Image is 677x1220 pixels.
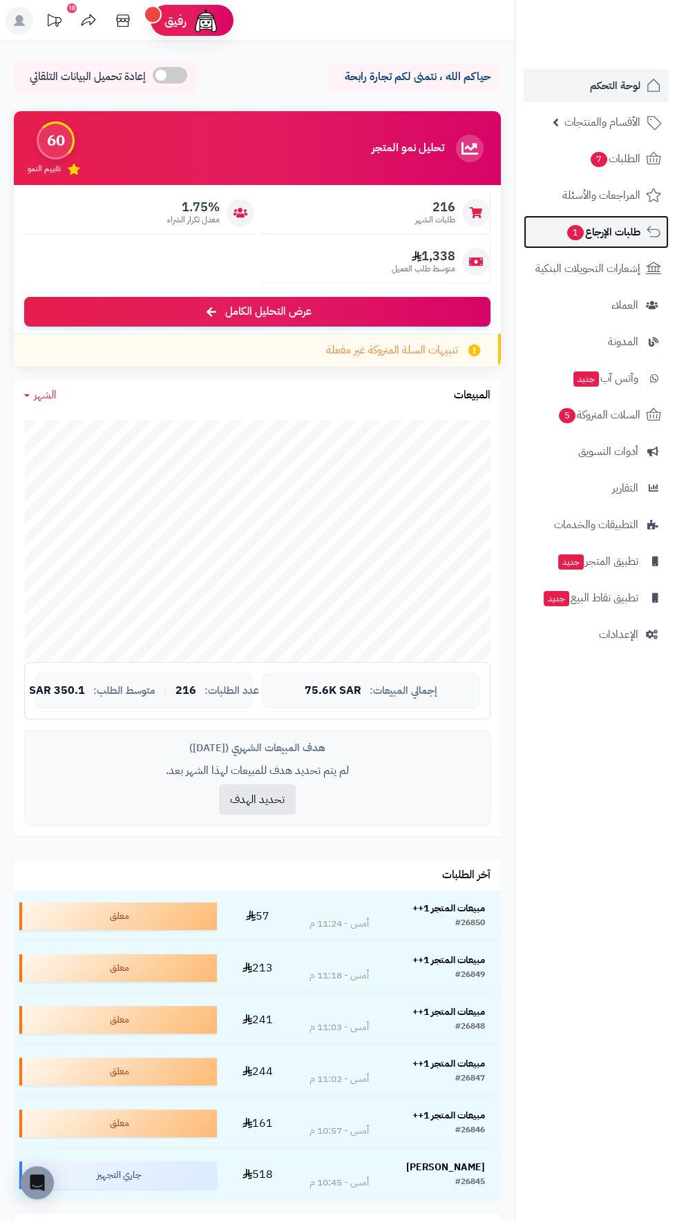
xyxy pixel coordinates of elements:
span: وآتس آب [572,369,638,388]
span: 216 [175,685,196,697]
p: لم يتم تحديد هدف للمبيعات لهذا الشهر بعد. [35,763,479,779]
a: أدوات التسويق [524,435,669,468]
strong: [PERSON_NAME] [406,1160,485,1174]
span: رفيق [164,12,187,29]
div: #26847 [455,1072,485,1086]
a: الشهر [24,387,57,403]
span: تطبيق نقاط البيع [542,588,638,608]
div: 10 [67,3,77,13]
span: عرض التحليل الكامل [225,304,312,320]
span: 1.75% [167,200,220,215]
span: التطبيقات والخدمات [554,515,638,534]
span: التقارير [612,478,638,498]
td: 241 [222,994,294,1045]
div: Open Intercom Messenger [21,1166,54,1199]
img: logo-2.png [583,35,664,64]
div: أمس - 10:45 م [309,1176,369,1190]
span: تنبيهات السلة المتروكة غير مفعلة [326,342,458,358]
span: الطلبات [589,149,640,168]
td: 518 [222,1150,294,1201]
span: المراجعات والأسئلة [562,186,640,205]
p: حياكم الله ، نتمنى لكم تجارة رابحة [338,69,490,85]
button: تحديد الهدف [219,784,296,815]
a: المدونة [524,325,669,358]
div: #26849 [455,969,485,982]
span: 75.6K SAR [305,685,361,697]
span: الإعدادات [599,625,638,644]
h3: آخر الطلبات [442,869,490,882]
div: جاري التجهيز [19,1161,217,1189]
a: الإعدادات [524,618,669,651]
span: | [164,686,167,696]
span: إشعارات التحويلات البنكية [535,259,640,278]
div: معلق [19,1110,217,1137]
span: 216 [415,200,455,215]
span: جديد [544,591,569,606]
span: 350.1 SAR [29,685,85,697]
span: العملاء [611,296,638,315]
span: تقييم النمو [28,163,61,175]
span: الأقسام والمنتجات [564,113,640,132]
a: التقارير [524,472,669,505]
div: #26848 [455,1020,485,1034]
td: 213 [222,942,294,994]
span: إجمالي المبيعات: [370,685,437,697]
h3: المبيعات [454,389,490,402]
span: أدوات التسويق [578,442,638,461]
a: التطبيقات والخدمات [524,508,669,541]
div: #26846 [455,1124,485,1138]
td: 244 [222,1046,294,1097]
a: العملاء [524,289,669,322]
strong: مبيعات المتجر 1++ [412,901,485,916]
td: 161 [222,1098,294,1149]
span: 1 [567,225,584,240]
img: ai-face.png [192,7,220,35]
a: السلات المتروكة5 [524,398,669,432]
div: معلق [19,1058,217,1085]
span: 1,338 [392,249,455,264]
a: لوحة التحكم [524,69,669,102]
span: 5 [559,408,575,423]
div: معلق [19,954,217,982]
span: طلبات الإرجاع [566,222,640,242]
div: أمس - 11:24 م [309,917,369,931]
div: أمس - 11:18 م [309,969,369,982]
span: متوسط الطلب: [93,685,155,697]
span: تطبيق المتجر [557,552,638,571]
span: 7 [591,152,607,167]
a: تطبيق المتجرجديد [524,545,669,578]
span: السلات المتروكة [557,405,640,425]
strong: مبيعات المتجر 1++ [412,1056,485,1071]
span: الشهر [34,387,57,403]
td: 57 [222,891,294,942]
a: وآتس آبجديد [524,362,669,395]
span: المدونة [608,332,638,351]
div: أمس - 11:02 م [309,1072,369,1086]
div: أمس - 11:03 م [309,1020,369,1034]
strong: مبيعات المتجر 1++ [412,1005,485,1019]
span: معدل تكرار الشراء [167,214,220,226]
span: عدد الطلبات: [204,685,259,697]
a: تطبيق نقاط البيعجديد [524,581,669,614]
a: تحديثات المنصة [37,7,71,38]
a: إشعارات التحويلات البنكية [524,252,669,285]
span: لوحة التحكم [590,76,640,95]
strong: مبيعات المتجر 1++ [412,1108,485,1123]
div: معلق [19,902,217,930]
div: معلق [19,1006,217,1034]
div: #26845 [455,1176,485,1190]
span: إعادة تحميل البيانات التلقائي [30,69,146,85]
div: #26850 [455,917,485,931]
a: المراجعات والأسئلة [524,179,669,212]
span: طلبات الشهر [415,214,455,226]
a: الطلبات7 [524,142,669,175]
span: جديد [573,371,599,387]
a: طلبات الإرجاع1 [524,215,669,249]
span: متوسط طلب العميل [392,263,455,275]
div: هدف المبيعات الشهري ([DATE]) [35,741,479,755]
span: جديد [558,554,584,570]
strong: مبيعات المتجر 1++ [412,953,485,967]
div: أمس - 10:57 م [309,1124,369,1138]
h3: تحليل نمو المتجر [372,142,444,155]
a: عرض التحليل الكامل [24,297,490,327]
